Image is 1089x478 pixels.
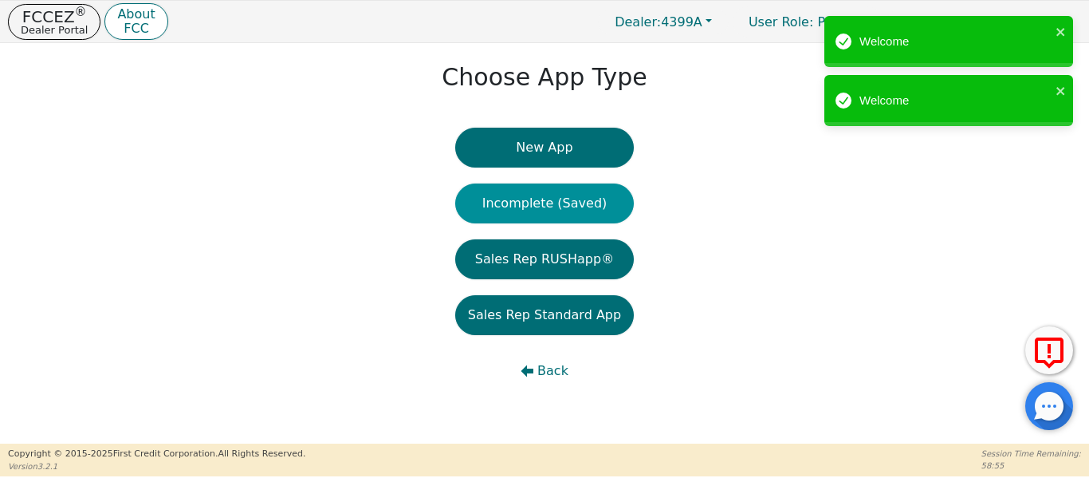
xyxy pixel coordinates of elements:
[455,295,634,335] button: Sales Rep Standard App
[455,351,634,391] button: Back
[455,184,634,223] button: Incomplete (Saved)
[1056,22,1067,41] button: close
[455,239,634,279] button: Sales Rep RUSHapp®
[104,3,167,41] button: AboutFCC
[598,10,729,34] button: Dealer:4399A
[981,460,1081,472] p: 58:55
[859,33,1051,51] div: Welcome
[981,448,1081,460] p: Session Time Remaining:
[615,14,702,30] span: 4399A
[8,4,100,40] button: FCCEZ®Dealer Portal
[1056,81,1067,100] button: close
[749,14,813,30] span: User Role :
[859,92,1051,110] div: Welcome
[537,361,568,381] span: Back
[615,14,661,30] span: Dealer:
[733,6,883,38] p: Primary
[117,8,155,21] p: About
[75,5,87,19] sup: ®
[442,63,647,92] h1: Choose App Type
[1025,326,1073,374] button: Report Error to FCC
[733,6,883,38] a: User Role: Primary
[21,25,88,35] p: Dealer Portal
[117,22,155,35] p: FCC
[8,448,305,461] p: Copyright © 2015- 2025 First Credit Corporation.
[8,460,305,472] p: Version 3.2.1
[21,9,88,25] p: FCCEZ
[218,448,305,459] span: All Rights Reserved.
[455,128,634,168] button: New App
[887,10,1081,34] button: 4399A:[PERSON_NAME]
